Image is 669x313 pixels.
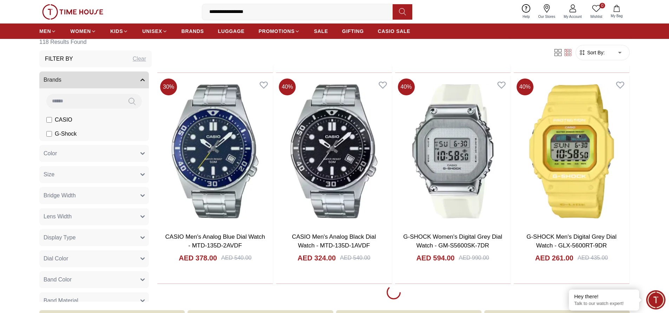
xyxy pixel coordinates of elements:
a: CASIO SALE [378,25,411,38]
a: UNISEX [142,25,167,38]
span: 40 % [398,79,415,95]
span: CASIO SALE [378,28,411,35]
a: MEN [39,25,56,38]
span: G-Shock [55,130,77,138]
span: Lens Width [44,212,72,221]
span: My Bag [608,13,625,19]
h4: AED 324.00 [297,253,336,263]
span: UNISEX [142,28,162,35]
a: 0Wishlist [586,3,606,21]
span: My Account [561,14,585,19]
span: Dial Color [44,254,68,263]
h4: AED 261.00 [535,253,573,263]
span: Display Type [44,233,76,242]
span: Our Stores [536,14,558,19]
span: BRANDS [182,28,204,35]
span: 0 [599,3,605,8]
span: Size [44,170,54,179]
img: G-SHOCK Men's Digital Grey Dial Watch - GLX-5600RT-9DR [514,76,629,226]
input: G-Shock [46,131,52,137]
button: Bridge Width [39,187,149,204]
h4: AED 594.00 [417,253,455,263]
button: Lens Width [39,208,149,225]
a: PROMOTIONS [258,25,300,38]
button: Sort By: [579,49,605,56]
div: AED 540.00 [340,254,370,262]
img: CASIO Men's Analog Blue Dial Watch - MTD-135D-2AVDF [157,76,273,226]
input: CASIO [46,117,52,123]
span: SALE [314,28,328,35]
span: 40 % [279,79,296,95]
div: AED 540.00 [221,254,251,262]
button: Display Type [39,229,149,246]
div: Hey there! [574,293,634,300]
a: SALE [314,25,328,38]
span: PROMOTIONS [258,28,295,35]
div: Clear [133,55,146,63]
span: 30 % [160,79,177,95]
a: LUGGAGE [218,25,245,38]
span: KIDS [110,28,123,35]
button: Color [39,145,149,162]
a: BRANDS [182,25,204,38]
button: My Bag [606,4,627,20]
span: Bridge Width [44,191,76,200]
h4: AED 378.00 [179,253,217,263]
a: G-SHOCK Men's Digital Grey Dial Watch - GLX-5600RT-9DR [526,233,616,249]
h3: Filter By [45,55,73,63]
span: LUGGAGE [218,28,245,35]
a: CASIO Men's Analog Black Dial Watch - MTD-135D-1AVDF [292,233,376,249]
span: Brands [44,76,61,84]
div: AED 435.00 [578,254,608,262]
button: Dial Color [39,250,149,267]
span: 40 % [517,79,533,95]
span: Wishlist [588,14,605,19]
a: Our Stores [534,3,559,21]
span: WOMEN [70,28,91,35]
button: Brands [39,72,149,88]
a: G-SHOCK Women's Digital Grey Dial Watch - GM-S5600SK-7DR [403,233,502,249]
a: GIFTING [342,25,364,38]
a: KIDS [110,25,128,38]
a: Help [518,3,534,21]
div: AED 990.00 [459,254,489,262]
span: Band Color [44,275,72,284]
span: MEN [39,28,51,35]
button: Size [39,166,149,183]
a: WOMEN [70,25,96,38]
span: Band Material [44,297,78,305]
span: CASIO [55,116,72,124]
img: CASIO Men's Analog Black Dial Watch - MTD-135D-1AVDF [276,76,392,226]
span: Help [520,14,533,19]
span: Sort By: [586,49,605,56]
button: Band Material [39,292,149,309]
h6: 118 Results Found [39,34,152,50]
img: G-SHOCK Women's Digital Grey Dial Watch - GM-S5600SK-7DR [395,76,511,226]
a: CASIO Men's Analog Blue Dial Watch - MTD-135D-2AVDF [165,233,265,249]
p: Talk to our watch expert! [574,301,634,307]
img: ... [42,4,103,20]
span: GIFTING [342,28,364,35]
span: Color [44,149,57,158]
button: Band Color [39,271,149,288]
div: Chat Widget [646,290,665,309]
